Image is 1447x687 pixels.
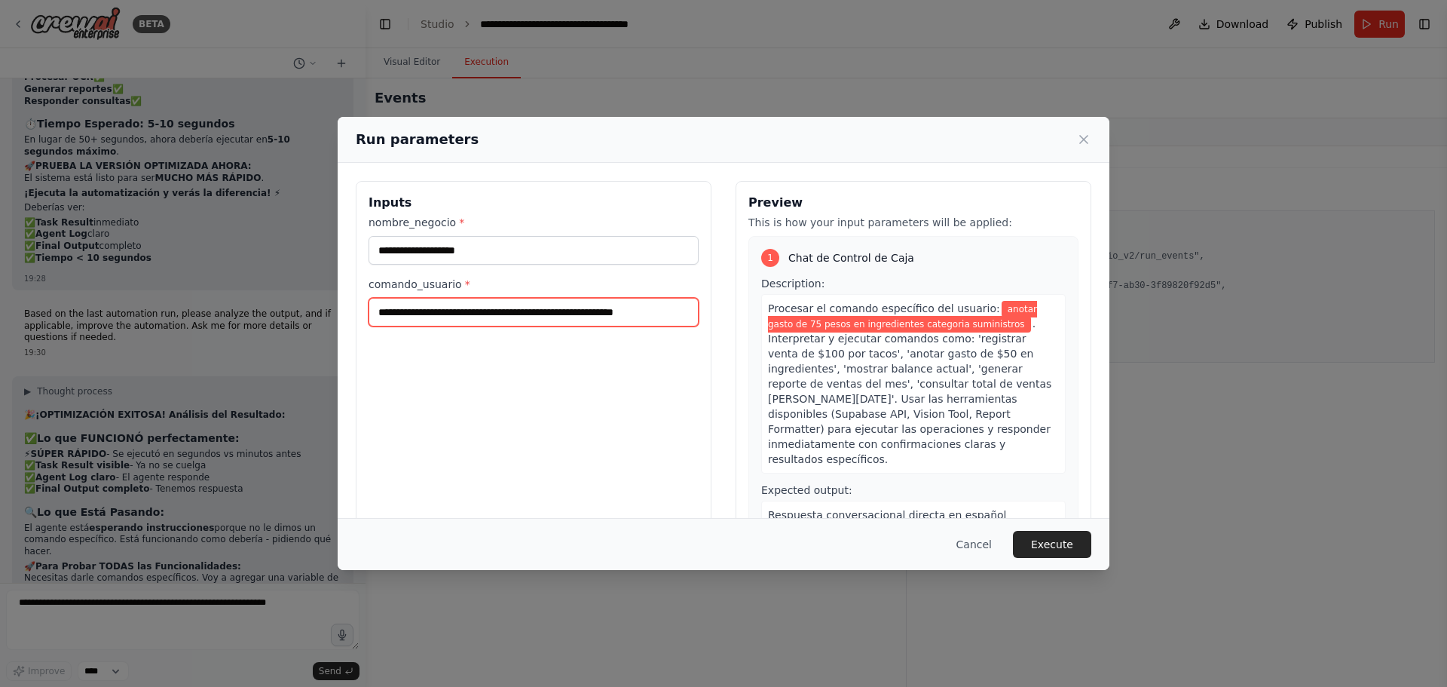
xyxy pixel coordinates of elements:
span: Respuesta conversacional directa en español confirmando la acción realizada, mostrando resultados... [768,509,1058,612]
button: Cancel [944,531,1004,558]
h3: Inputs [369,194,699,212]
span: . Interpretar y ejecutar comandos como: 'registrar venta de $100 por tacos', 'anotar gasto de $50... [768,317,1051,465]
span: Variable: comando_usuario [768,301,1037,333]
p: This is how your input parameters will be applied: [748,215,1078,230]
span: Procesar el comando específico del usuario: [768,302,1000,314]
h3: Preview [748,194,1078,212]
span: Expected output: [761,484,852,496]
label: comando_usuario [369,277,699,292]
h2: Run parameters [356,129,479,150]
div: 1 [761,249,779,267]
span: Chat de Control de Caja [788,250,914,265]
span: Description: [761,278,824,290]
button: Execute [1013,531,1091,558]
label: nombre_negocio [369,215,699,230]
